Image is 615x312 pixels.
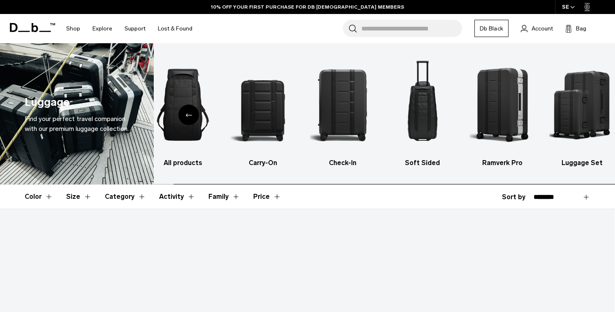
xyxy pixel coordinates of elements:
h3: All products [150,158,215,168]
h3: Carry-On [230,158,296,168]
img: Db [390,56,455,154]
img: Db [150,56,215,154]
li: 6 / 6 [550,56,615,168]
a: Db Black [474,20,509,37]
button: Toggle Filter [105,185,146,209]
a: Db All products [150,56,215,168]
div: Previous slide [178,105,199,125]
a: Db Check-In [310,56,375,168]
a: Explore [92,14,112,43]
span: Bag [576,24,586,33]
a: Db Ramverk Pro [469,56,535,168]
h3: Luggage Set [550,158,615,168]
li: 1 / 6 [150,56,215,168]
h1: Luggage [25,94,69,111]
span: Find your perfect travel companion with our premium luggage collection. [25,115,129,133]
a: Db Carry-On [230,56,296,168]
a: Support [125,14,146,43]
button: Toggle Price [253,185,281,209]
button: Toggle Filter [66,185,92,209]
img: Db [550,56,615,154]
h3: Ramverk Pro [469,158,535,168]
a: Lost & Found [158,14,192,43]
span: Account [532,24,553,33]
h3: Check-In [310,158,375,168]
button: Toggle Filter [159,185,195,209]
a: Account [521,23,553,33]
nav: Main Navigation [60,14,199,43]
li: 4 / 6 [390,56,455,168]
a: Db Luggage Set [550,56,615,168]
button: Toggle Filter [208,185,240,209]
li: 2 / 6 [230,56,296,168]
img: Db [310,56,375,154]
a: Db Soft Sided [390,56,455,168]
a: Shop [66,14,80,43]
li: 3 / 6 [310,56,375,168]
img: Db [469,56,535,154]
button: Toggle Filter [25,185,53,209]
img: Db [230,56,296,154]
a: 10% OFF YOUR FIRST PURCHASE FOR DB [DEMOGRAPHIC_DATA] MEMBERS [211,3,404,11]
button: Bag [565,23,586,33]
h3: Soft Sided [390,158,455,168]
li: 5 / 6 [469,56,535,168]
